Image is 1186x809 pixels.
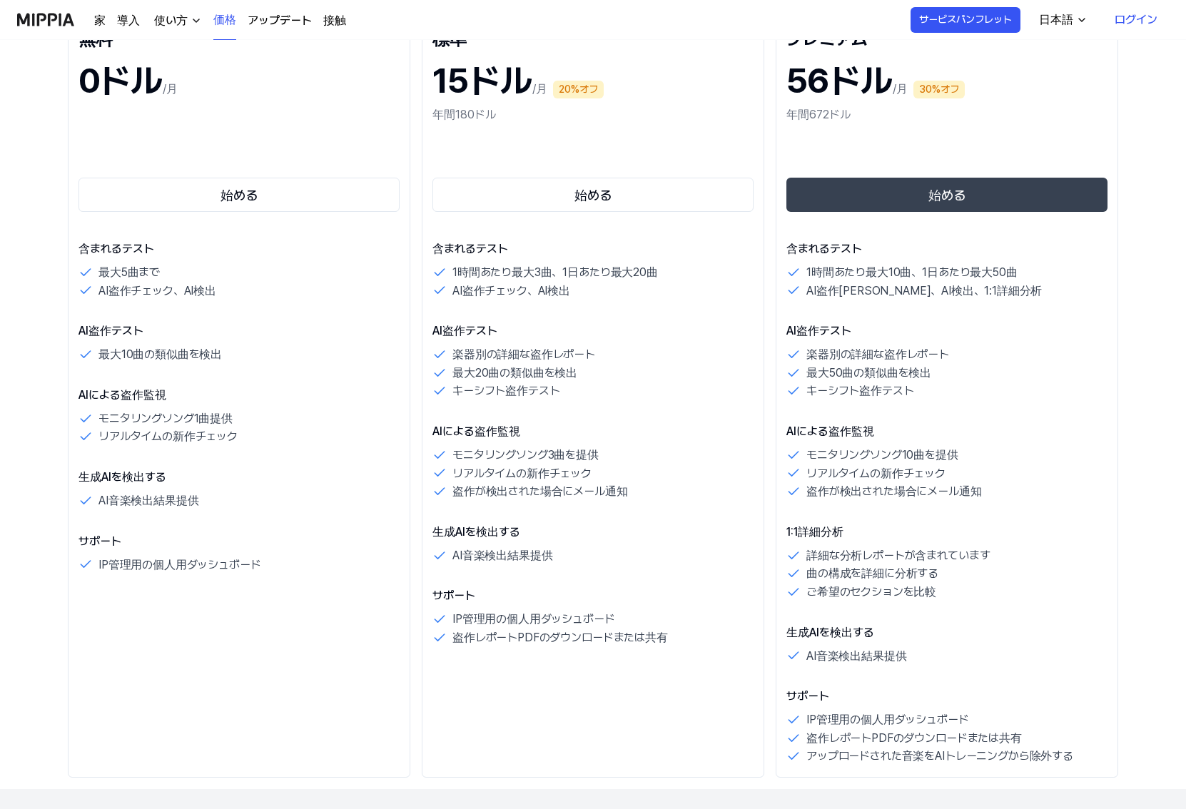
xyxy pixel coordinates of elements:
font: 最大20曲の類似曲を検出 [452,366,577,380]
button: 始める [432,178,754,212]
font: ご希望のセクションを比較 [806,585,936,599]
font: 30%オフ [919,83,959,95]
font: 使い方 [154,14,188,27]
font: AI盗作チェック、AI検出 [452,284,570,297]
font: 含まれるテスト [432,242,508,255]
font: 詳細な分析レポートが含まれています [806,549,990,562]
a: アップデート [248,12,312,29]
font: 曲の構成を詳細に分析する [806,566,938,580]
button: 使い方 [151,12,202,29]
font: 最大50曲の類似曲を検出 [806,366,931,380]
font: /月 [893,82,908,96]
font: 価格 [213,13,236,26]
font: モニタリングソング10曲を提供 [806,448,958,462]
font: AI盗作テスト [78,324,143,337]
font: 生成AIを検出する [786,626,874,639]
font: 年間180ドル [432,108,496,121]
a: 家 [94,12,106,29]
font: AI音楽検出結果提供 [98,494,198,507]
font: 楽器別の詳細な盗作レポート [452,347,595,361]
font: サポート [786,689,829,703]
font: AI盗作チェック、AI検出 [98,284,216,297]
font: アップロードされた音楽をAIトレーニングから除外する [806,749,1073,763]
font: 1時間あたり最大10曲、1日あたり最大50曲 [806,265,1017,279]
font: 始める [574,188,612,203]
button: サービスパンフレット [911,7,1020,33]
font: 盗作が検出された場合にメール通知 [806,484,981,498]
font: /月 [163,82,178,96]
font: 20%オフ [559,83,598,95]
font: 盗作レポートPDFのダウンロードまたは共有 [806,731,1022,745]
font: 0ドル [78,60,163,101]
button: 始める [78,178,400,212]
font: 導入 [117,14,140,27]
font: 56ドル [786,60,893,101]
font: キーシフト盗作テスト [452,384,559,397]
font: リアルタイムの新作チェック [452,467,592,480]
font: アップデート [248,14,312,27]
font: 楽器別の詳細な盗作レポート [806,347,949,361]
img: 下 [191,15,202,26]
a: 始める [786,175,1108,215]
font: AIによる盗作監視 [786,424,874,438]
font: 生成AIを検出する [432,525,520,539]
font: サポート [78,534,121,548]
font: 1:1詳細分析 [786,525,843,539]
font: モニタリングソング3曲を提供 [452,448,599,462]
font: 1時間あたり最大3曲、1日あたり最大20曲 [452,265,658,279]
div: 日本語 [1036,11,1076,29]
a: 始める [78,175,400,215]
font: IP管理用の個人用ダッシュボード [806,713,968,726]
font: 始める [221,188,258,203]
a: 導入 [117,12,140,29]
font: 最大10曲の類似曲を検出 [98,347,222,361]
font: IP管理用の個人用ダッシュボード [452,612,614,626]
button: 始める [786,178,1108,212]
font: 盗作が検出された場合にメール通知 [452,484,627,498]
font: 15ドル [432,60,532,101]
font: 始める [928,188,965,203]
font: ログイン [1115,13,1157,26]
a: 接触 [323,12,346,29]
font: リアルタイムの新作チェック [806,467,946,480]
font: 接触 [323,14,346,27]
font: AIによる盗作監視 [78,388,166,402]
font: 盗作レポートPDFのダウンロードまたは共有 [452,631,668,644]
font: IP管理用の個人用ダッシュボード [98,558,260,571]
font: リアルタイムの新作チェック [98,429,238,443]
font: AI音楽検出結果提供 [806,649,906,663]
font: AI盗作[PERSON_NAME]、AI検出、1:1詳細分析 [806,284,1042,297]
font: AI盗作テスト [786,324,851,337]
button: 日本語 [1028,6,1096,34]
font: モニタリングソング1曲提供 [98,412,233,425]
font: 最大5曲まで [98,265,160,279]
a: 価格 [213,1,236,40]
font: 年間672ドル [786,108,851,121]
font: 生成AIを検出する [78,470,166,484]
font: 含まれるテスト [78,242,154,255]
font: AI音楽検出結果提供 [452,549,552,562]
font: 含まれるテスト [786,242,862,255]
a: 始める [432,175,754,215]
font: AIによる盗作監視 [432,424,520,438]
font: キーシフト盗作テスト [806,384,913,397]
font: /月 [532,82,547,96]
font: AI盗作テスト [432,324,497,337]
font: サポート [432,589,475,602]
font: サービスパンフレット [919,14,1012,25]
font: 家 [94,14,106,27]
